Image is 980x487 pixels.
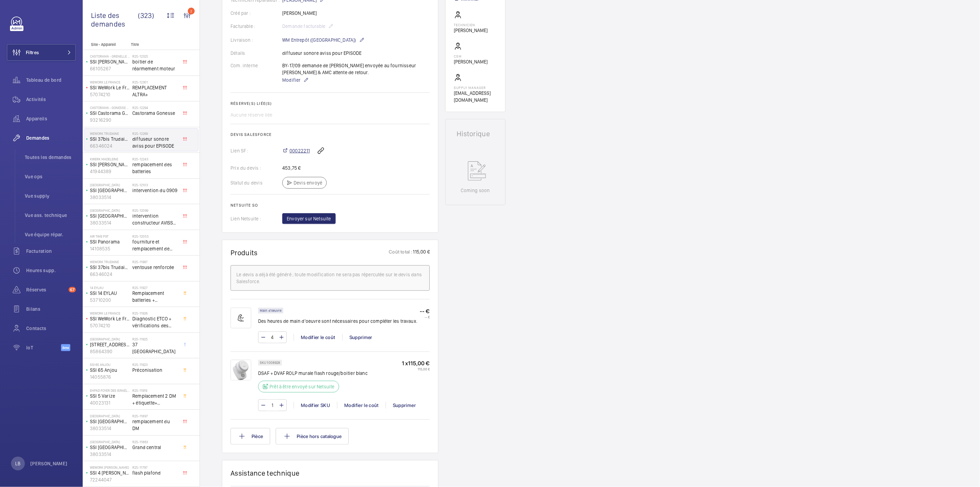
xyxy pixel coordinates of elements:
p: 40023131 [90,399,130,406]
div: Modifier le coût [294,334,342,341]
span: Réserves [26,286,66,293]
p: 72244047 [90,476,130,483]
p: [GEOGRAPHIC_DATA] [90,208,130,212]
p: SSI WeWork Le France [90,84,130,91]
p: [STREET_ADDRESS] [90,341,130,348]
p: 14 Eylau [90,286,130,290]
span: remplacement du DM [132,418,178,432]
p: 14055876 [90,374,130,380]
p: WeWork Trudaine [90,260,130,264]
p: SSI 65 Anjou [90,367,130,374]
p: SSI 4 [PERSON_NAME] [90,469,130,476]
p: Technicien [454,23,488,27]
span: Vue supply [25,192,76,199]
p: [EMAIL_ADDRESS][DOMAIN_NAME] [454,90,497,103]
p: 38033514 [90,425,130,432]
p: SSI [GEOGRAPHIC_DATA] [90,187,130,194]
p: 57074210 [90,91,130,98]
span: Vue ass. technique [25,212,76,219]
a: 00022211 [282,147,310,154]
p: 38033514 [90,194,130,201]
span: REMPLACEMENT ALTRA+ [132,84,178,98]
p: 14108535 [90,245,130,252]
span: 37 [GEOGRAPHIC_DATA] [132,341,178,355]
p: 93216290 [90,117,130,123]
p: SSI [GEOGRAPHIC_DATA] [90,444,130,451]
span: diffuseur sonore aviss pour EPISODE [132,136,178,149]
span: IoT [26,344,61,351]
div: Le devis a déjà été généré ; toute modification ne sera pas répercutée sur le devis dans Salesforce. [236,271,424,285]
button: Envoyer sur Netsuite [282,213,336,224]
img: PUVVRRx4MQXoJuA26iiU8AqANB81_QoR0c3ZN1RY0c50jy2l.png [231,360,251,380]
p: SSI 65 Anjou [90,362,130,367]
span: ventouse renforcée [132,264,178,271]
p: Coût total : [389,248,412,257]
p: SSI Panorama [90,238,130,245]
p: SSI 5 Varize [90,392,130,399]
span: Remplacement 2 DM + étiquette+ diagnostic [132,392,178,406]
p: 115,00 € [402,367,430,371]
button: Pièce [231,428,270,445]
span: 00022211 [289,147,310,154]
h2: R25-12294 [132,106,178,110]
p: Titre [131,42,176,47]
p: Site - Appareil [83,42,128,47]
h2: R25-12269 [132,131,178,136]
span: boitier de réarmement moteur [132,58,178,72]
p: Kwerk Madeleine [90,157,130,161]
span: fourniture et remplacement de diffuseur sonore [132,238,178,252]
p: WeWork Le France [90,311,130,315]
p: 66105267 [90,65,130,72]
p: 38033514 [90,219,130,226]
span: intervention du 0909 [132,187,178,194]
p: [PERSON_NAME] [454,58,488,65]
p: AIR TIME P9T [90,234,130,238]
p: Des heures de main d'oeuvre sont nécessaires pour compléter les travaux. [258,318,417,325]
p: -- € [420,308,430,315]
span: Demandes [26,135,76,141]
h1: Assistance technique [231,469,299,477]
div: Supprimer [386,402,423,409]
h2: R25-11897 [132,414,178,418]
p: SSI WeWork Le France [90,315,130,322]
span: Toutes les demandes [25,154,76,161]
span: remplacement des batteries [132,161,178,175]
h2: R25-12103 [132,183,178,187]
p: Main d'oeuvre [260,309,282,312]
p: 66346024 [90,271,130,278]
p: SSI [PERSON_NAME] [90,58,130,65]
p: 41944389 [90,168,130,175]
h2: R25-12055 [132,234,178,238]
img: muscle-sm.svg [231,308,251,328]
p: EHPAD Foyer des Israélites Réfugiés [90,388,130,392]
span: Tableau de bord [26,77,76,83]
h2: Réserve(s) liée(s) [231,101,430,106]
p: LB [15,460,20,467]
span: Appareils [26,115,76,122]
h2: R25-12099 [132,208,178,212]
p: Castorama - GONESSE - 1420 [90,106,130,110]
span: Facturation [26,248,76,255]
span: flash plafond [132,469,178,476]
p: WeWork [PERSON_NAME] [90,465,130,469]
span: Castorama Gonesse [132,110,178,117]
span: Vue équipe répar. [25,231,76,238]
p: CSM [454,54,488,58]
span: Vue ops [25,173,76,180]
span: Filtres [26,49,39,56]
h2: R25-12325 [132,54,178,58]
p: 1 x 115,00 € [402,360,430,367]
p: Supply manager [454,86,497,90]
p: WM Entrepôt ([GEOGRAPHIC_DATA]) [282,36,365,44]
span: Bilans [26,306,76,312]
p: [GEOGRAPHIC_DATA] [90,440,130,444]
h2: R25-11997 [132,260,178,264]
span: Modifier [282,77,300,83]
h2: R25-11919 [132,388,178,392]
h2: R25-11923 [132,362,178,367]
h2: Devis Salesforce [231,132,430,137]
span: Beta [61,344,70,351]
h2: R25-11926 [132,311,178,315]
p: 57074210 [90,322,130,329]
p: SSI Castorama Gonesse [90,110,130,117]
